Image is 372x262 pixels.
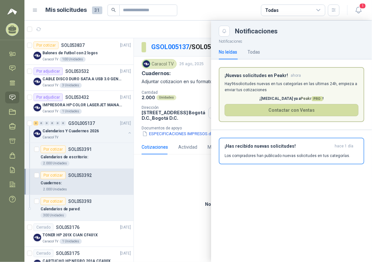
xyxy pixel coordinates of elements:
p: Notificaciones [211,37,372,45]
span: 1 [359,3,366,9]
button: 1 [353,4,364,16]
div: No leídas [219,48,237,56]
span: 31 [92,6,102,14]
p: Hay 96 solicitudes nuevas en tus categorías en las ultimas 24h, empieza a enviar tus cotizaciones [225,81,358,93]
span: PRO [312,96,323,101]
button: Close [219,26,230,37]
span: hace 1 día [335,144,353,149]
h3: ¡Has recibido nuevas solicitudes! [225,144,332,149]
span: search [111,8,116,12]
button: ¡Has recibido nuevas solicitudes!hace 1 día Los compradores han publicado nuevas solicitudes en t... [219,138,364,164]
p: Los compradores han publicado nuevas solicitudes en tus categorías. [225,153,350,159]
h1: Mis solicitudes [46,5,87,15]
img: Logo peakr [7,8,17,15]
h3: ¡Nuevas solicitudes en Peakr! [225,73,288,78]
div: Todas [247,48,260,56]
div: Notificaciones [235,28,364,34]
div: Todas [265,7,279,14]
p: ¡[MEDICAL_DATA] ya a ! [225,96,358,102]
button: Contactar con Ventas [225,104,358,116]
span: ahora [291,73,301,78]
span: Peakr [301,96,323,101]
